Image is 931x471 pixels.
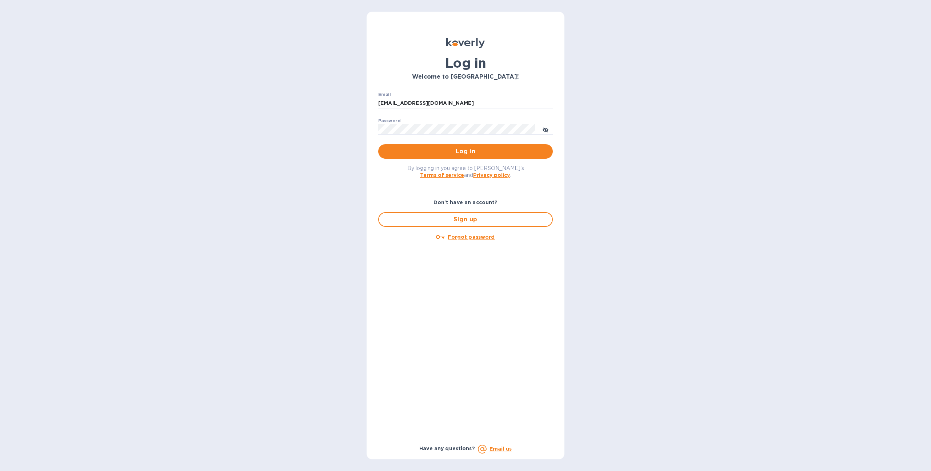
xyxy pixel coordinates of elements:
iframe: Chat Widget [895,436,931,471]
a: Terms of service [420,172,464,178]
span: Log in [384,147,547,156]
b: Have any questions? [419,446,475,451]
img: Koverly [446,38,485,48]
h1: Log in [378,55,553,71]
u: Forgot password [448,234,495,240]
button: toggle password visibility [538,122,553,136]
span: By logging in you agree to [PERSON_NAME]'s and . [407,165,524,178]
input: Enter email address [378,98,553,109]
b: Don't have an account? [433,199,498,205]
a: Email us [490,446,512,452]
button: Sign up [378,212,553,227]
label: Email [378,92,391,97]
a: Privacy policy [473,172,510,178]
label: Password [378,119,400,123]
button: Log in [378,144,553,159]
span: Sign up [385,215,546,224]
h3: Welcome to [GEOGRAPHIC_DATA]! [378,74,553,80]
